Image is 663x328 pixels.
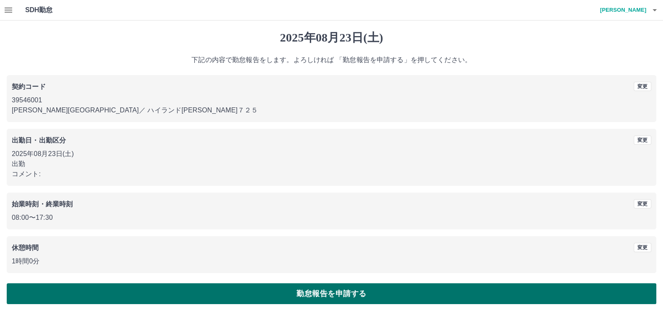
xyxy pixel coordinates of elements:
b: 出勤日・出勤区分 [12,137,66,144]
p: 1時間0分 [12,256,651,266]
button: 勤怠報告を申請する [7,283,656,304]
button: 変更 [634,243,651,252]
p: 08:00 〜 17:30 [12,213,651,223]
p: [PERSON_NAME][GEOGRAPHIC_DATA] ／ ハイランド[PERSON_NAME]７２５ [12,105,651,115]
b: 始業時刻・終業時刻 [12,200,73,208]
b: 契約コード [12,83,46,90]
button: 変更 [634,199,651,208]
p: 2025年08月23日(土) [12,149,651,159]
p: 39546001 [12,95,651,105]
p: コメント: [12,169,651,179]
b: 休憩時間 [12,244,39,251]
button: 変更 [634,82,651,91]
p: 出勤 [12,159,651,169]
h1: 2025年08月23日(土) [7,31,656,45]
p: 下記の内容で勤怠報告をします。よろしければ 「勤怠報告を申請する」を押してください。 [7,55,656,65]
button: 変更 [634,135,651,145]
